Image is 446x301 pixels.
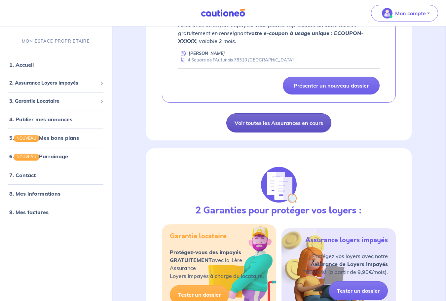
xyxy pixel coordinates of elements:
[3,113,109,126] div: 4. Publier mes annonces
[3,95,109,108] div: 3. Garantie Locataire
[178,13,380,45] p: Après analyse du dossier, nous vous informons qu’il n’est pas éligible à notre Assurance de Loyer...
[3,206,109,219] div: 9. Mes factures
[9,97,97,105] span: 3. Garantie Locataire
[261,167,297,203] img: justif-loupe
[9,153,68,160] a: 6.NOUVEAUParrainage
[178,57,294,63] div: 4 Square de l'Autunois 78310 [GEOGRAPHIC_DATA]
[3,169,109,182] div: 7. Contact
[22,38,90,44] p: MON ESPACE PROPRIÉTAIRE
[170,248,268,280] p: avec la 1ère Assurance Loyers Impayés à charge du locataire.
[9,116,72,123] a: 4. Publier mes annonces
[196,205,362,216] h3: 2 Garanties pour protéger vos loyers :
[283,77,380,94] a: Présenter un nouveau dossier
[178,30,363,44] strong: votre e-coupon à usage unique : ECOUPON-XXXXX
[3,58,109,71] div: 1. Accueil
[3,150,109,163] div: 6.NOUVEAUParrainage
[302,252,388,276] p: Protégez vos loyers avec notre PREMIUM (à partir de 9,90€/mois).
[305,236,388,244] h5: Assurance loyers impayés
[226,113,331,132] a: Voir toutes les Assurances en cours
[170,249,241,263] strong: Protégez-vous des impayés GRATUITEMENT
[371,5,438,21] button: illu_account_valid_menu.svgMon compte
[395,9,426,17] p: Mon compte
[9,79,97,87] span: 2. Assurance Loyers Impayés
[3,77,109,90] div: 2. Assurance Loyers Impayés
[3,131,109,144] div: 5.NOUVEAUMes bons plans
[9,134,79,141] a: 5.NOUVEAUMes bons plans
[3,187,109,200] div: 8. Mes informations
[9,209,49,215] a: 9. Mes factures
[198,9,248,17] img: Cautioneo
[329,281,388,300] a: Tester un dossier
[294,82,369,89] p: Présenter un nouveau dossier
[9,190,60,197] a: 8. Mes informations
[9,172,36,178] a: 7. Contact
[9,61,34,68] a: 1. Accueil
[189,50,225,56] p: [PERSON_NAME]
[382,8,392,19] img: illu_account_valid_menu.svg
[311,261,388,267] strong: Assurance de Loyers Impayés
[170,232,227,240] h5: Garantie locataire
